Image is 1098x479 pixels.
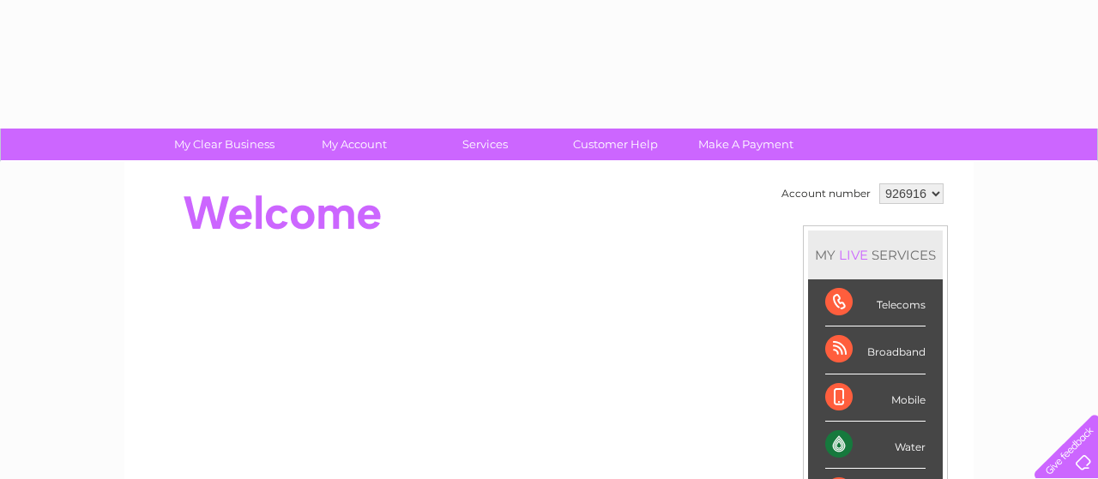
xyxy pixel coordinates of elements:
a: Customer Help [545,129,686,160]
div: Broadband [825,326,926,374]
div: Telecoms [825,279,926,326]
td: Account number [777,179,875,208]
a: Make A Payment [675,129,817,160]
div: MY SERVICES [808,231,943,279]
div: Water [825,422,926,469]
a: My Account [284,129,425,160]
a: Services [414,129,556,160]
div: Mobile [825,374,926,422]
a: My Clear Business [154,129,295,160]
div: LIVE [836,247,872,263]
